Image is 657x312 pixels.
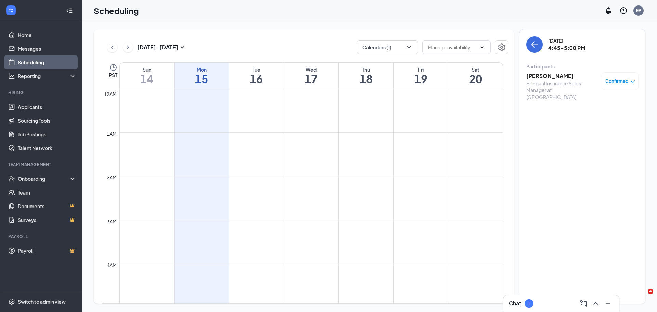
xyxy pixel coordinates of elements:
[137,43,178,51] h3: [DATE] - [DATE]
[526,63,639,70] div: Participants
[509,300,521,307] h3: Chat
[123,42,133,52] button: ChevronRight
[530,40,539,49] svg: ArrowLeft
[604,7,613,15] svg: Notifications
[448,73,503,85] h1: 20
[105,174,118,181] div: 2am
[357,40,418,54] button: Calendars (1)ChevronDown
[498,43,506,51] svg: Settings
[528,301,530,307] div: 1
[18,28,76,42] a: Home
[8,162,75,167] div: Team Management
[8,73,15,79] svg: Analysis
[394,73,448,85] h1: 19
[105,261,118,269] div: 4am
[284,63,338,88] a: September 17, 2025
[648,289,653,294] span: 4
[394,63,448,88] a: September 19, 2025
[107,42,117,52] button: ChevronLeft
[619,7,628,15] svg: QuestionInfo
[105,217,118,225] div: 3am
[105,130,118,137] div: 1am
[592,299,600,308] svg: ChevronUp
[18,175,70,182] div: Onboarding
[548,44,585,52] h3: 4:45-5:00 PM
[120,66,174,73] div: Sun
[339,73,393,85] h1: 18
[603,298,614,309] button: Minimize
[18,199,76,213] a: DocumentsCrown
[18,244,76,258] a: PayrollCrown
[120,73,174,85] h1: 14
[428,43,477,51] input: Manage availability
[8,7,14,14] svg: WorkstreamLogo
[526,36,543,53] button: back-button
[284,66,338,73] div: Wed
[175,66,229,73] div: Mon
[18,73,77,79] div: Reporting
[579,299,588,308] svg: ComposeMessage
[605,78,629,85] span: Confirmed
[229,63,284,88] a: September 16, 2025
[109,63,117,72] svg: Clock
[18,213,76,227] a: SurveysCrown
[636,8,641,13] div: EP
[284,73,338,85] h1: 17
[590,298,601,309] button: ChevronUp
[178,43,186,51] svg: SmallChevronDown
[66,7,73,14] svg: Collapse
[94,5,139,16] h1: Scheduling
[103,90,118,98] div: 12am
[495,40,508,54] button: Settings
[229,66,284,73] div: Tue
[175,73,229,85] h1: 15
[578,298,589,309] button: ComposeMessage
[8,298,15,305] svg: Settings
[526,72,598,80] h3: [PERSON_NAME]
[18,42,76,55] a: Messages
[125,43,131,51] svg: ChevronRight
[339,63,393,88] a: September 18, 2025
[8,90,75,96] div: Hiring
[405,44,412,51] svg: ChevronDown
[604,299,612,308] svg: Minimize
[18,186,76,199] a: Team
[109,72,117,78] span: PST
[8,234,75,239] div: Payroll
[526,80,598,100] div: Bilingual Insurance Sales Manager at [GEOGRAPHIC_DATA]
[18,127,76,141] a: Job Postings
[630,79,635,84] span: down
[8,175,15,182] svg: UserCheck
[548,37,585,44] div: [DATE]
[18,114,76,127] a: Sourcing Tools
[18,100,76,114] a: Applicants
[339,66,393,73] div: Thu
[394,66,448,73] div: Fri
[120,63,174,88] a: September 14, 2025
[18,55,76,69] a: Scheduling
[448,63,503,88] a: September 20, 2025
[18,141,76,155] a: Talent Network
[109,43,116,51] svg: ChevronLeft
[175,63,229,88] a: September 15, 2025
[634,289,650,305] iframe: Intercom live chat
[229,73,284,85] h1: 16
[18,298,66,305] div: Switch to admin view
[479,45,485,50] svg: ChevronDown
[448,66,503,73] div: Sat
